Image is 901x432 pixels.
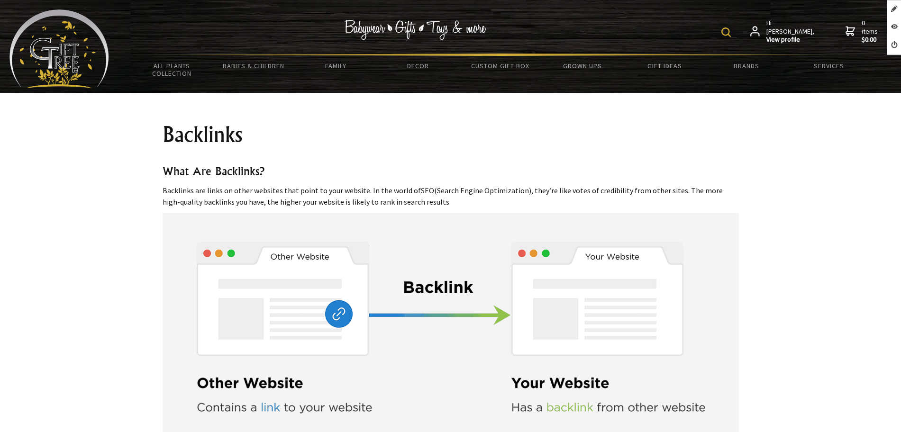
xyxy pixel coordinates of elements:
[766,19,815,44] span: Hi [PERSON_NAME],
[846,19,880,44] a: 0 items$0.00
[541,56,623,76] a: Grown Ups
[706,56,788,76] a: Brands
[131,56,213,83] a: All Plants Collection
[459,56,541,76] a: Custom Gift Box
[750,19,815,44] a: Hi [PERSON_NAME],View profile
[9,9,109,88] img: Babyware - Gifts - Toys and more...
[377,56,459,76] a: Decor
[862,36,880,44] strong: $0.00
[421,186,434,195] a: SEO
[721,27,731,37] img: product search
[295,56,377,76] a: Family
[862,18,880,44] span: 0 items
[788,56,870,76] a: Services
[163,185,739,207] p: Backlinks are links on other websites that point to your website. In the world of (Search Engine ...
[623,56,705,76] a: Gift Ideas
[766,36,815,44] strong: View profile
[163,123,739,146] h1: Backlinks
[344,20,486,40] img: Babywear - Gifts - Toys & more
[213,56,295,76] a: Babies & Children
[163,163,739,179] h3: What Are Backlinks?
